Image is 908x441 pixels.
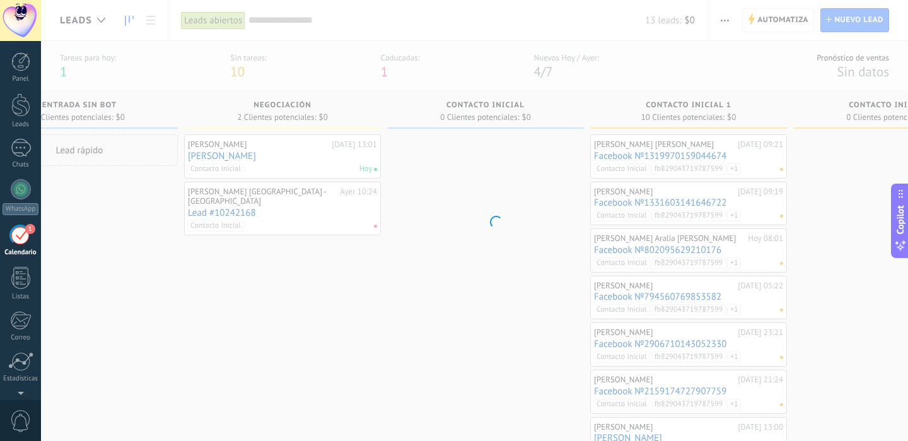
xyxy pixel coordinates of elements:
div: Leads [3,121,39,129]
div: WhatsApp [3,203,38,215]
span: 1 [25,224,35,234]
div: Listas [3,293,39,301]
div: Correo [3,334,39,342]
div: Chats [3,161,39,169]
div: Estadísticas [3,375,39,383]
span: Copilot [894,205,907,234]
div: Panel [3,75,39,83]
div: Calendario [3,249,39,257]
